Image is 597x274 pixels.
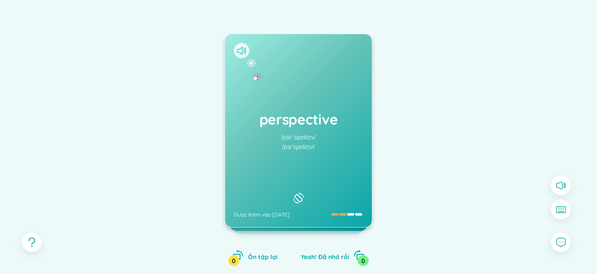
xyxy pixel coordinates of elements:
div: 0 [228,255,239,266]
span: rotate-left [233,249,244,260]
div: /pərˈspektɪv/ [281,132,316,142]
button: question [22,232,42,252]
span: Yeah! Đã nhớ rồi [301,253,349,261]
span: rotate-right [353,249,364,260]
div: 0 [358,255,369,266]
div: /pəˈspektɪv/ [282,142,315,152]
span: Ôn tập lại [248,253,277,261]
h1: perspective [234,110,363,129]
span: question [26,237,37,248]
div: Được thêm vào [DATE] [234,211,290,218]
